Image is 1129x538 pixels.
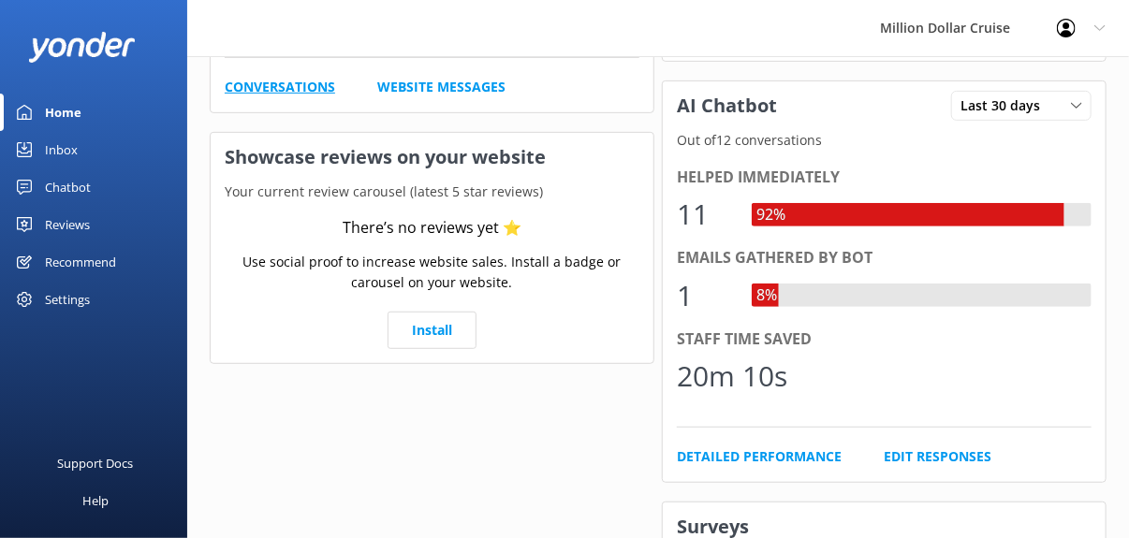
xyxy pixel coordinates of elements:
div: 20m 10s [677,354,787,399]
div: Helped immediately [677,166,1092,190]
div: Support Docs [58,444,134,482]
a: Conversations [225,77,335,97]
div: There’s no reviews yet ⭐ [343,216,521,240]
div: 8% [752,284,782,308]
div: Emails gathered by bot [677,246,1092,270]
div: 92% [752,203,790,227]
h3: AI Chatbot [663,81,791,130]
div: Chatbot [45,168,91,206]
div: Recommend [45,243,116,281]
p: Out of 12 conversations [663,130,1106,151]
p: Use social proof to increase website sales. Install a badge or carousel on your website. [225,252,639,294]
div: Staff time saved [677,327,1092,352]
span: Last 30 days [960,95,1051,116]
div: Home [45,94,81,131]
div: 11 [677,192,733,237]
div: Help [82,482,109,519]
p: Your current review carousel (latest 5 star reviews) [211,182,653,202]
h3: Showcase reviews on your website [211,133,653,182]
a: Install [388,312,477,349]
a: Website Messages [377,77,506,97]
div: 1 [677,273,733,318]
div: Inbox [45,131,78,168]
a: Edit Responses [884,446,991,467]
div: Settings [45,281,90,318]
img: yonder-white-logo.png [28,32,136,63]
a: Detailed Performance [677,446,842,467]
div: Reviews [45,206,90,243]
